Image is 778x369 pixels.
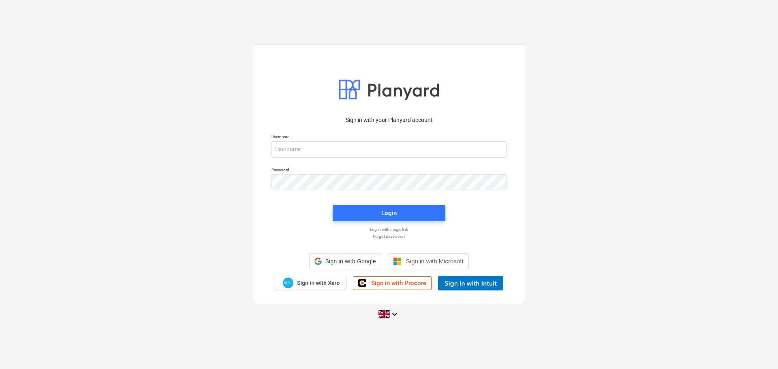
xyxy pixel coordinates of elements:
[381,208,397,218] div: Login
[267,227,511,232] a: Log in with magic link
[393,257,401,265] img: Microsoft logo
[371,279,426,287] span: Sign in with Procore
[309,253,381,269] div: Sign in with Google
[406,258,464,264] span: Sign in with Microsoft
[283,277,293,288] img: Xero logo
[275,276,347,290] a: Sign in with Xero
[325,258,376,264] span: Sign in with Google
[297,279,340,287] span: Sign in with Xero
[271,167,507,174] p: Password
[271,116,507,124] p: Sign in with your Planyard account
[390,309,400,319] i: keyboard_arrow_down
[267,234,511,239] a: Forgot password?
[353,276,432,290] a: Sign in with Procore
[333,205,445,221] button: Login
[271,141,507,158] input: Username
[271,134,507,141] p: Username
